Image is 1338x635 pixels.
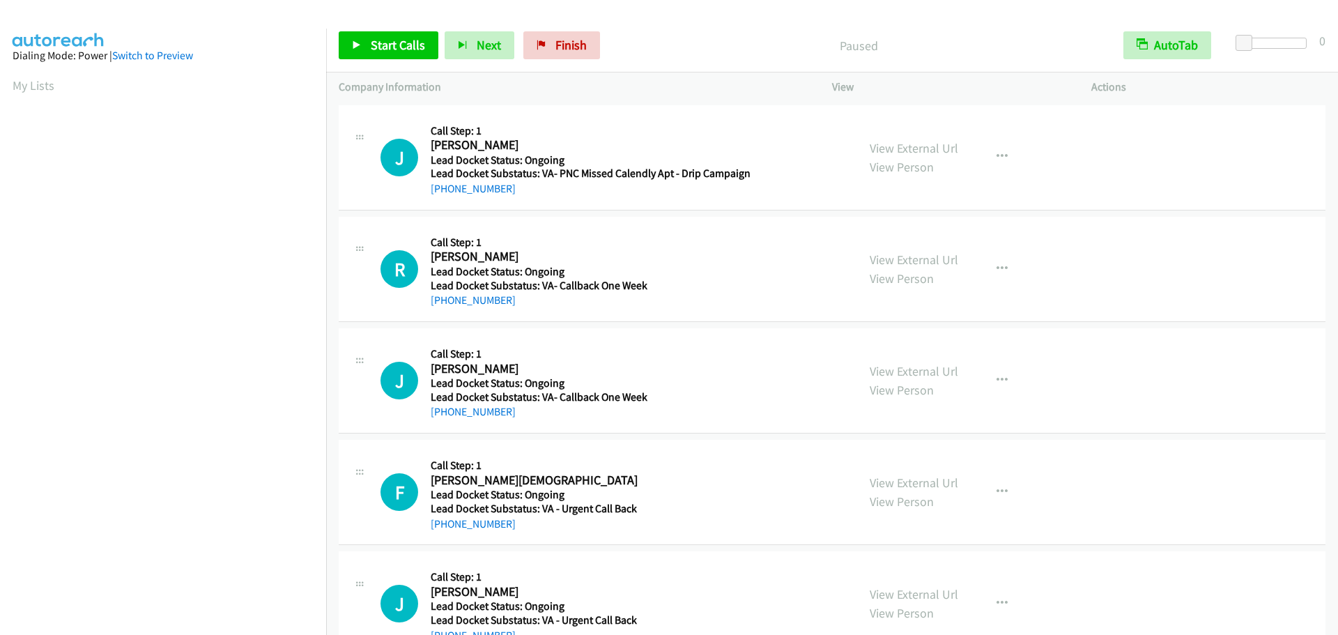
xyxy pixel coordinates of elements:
[431,361,746,377] h2: [PERSON_NAME]
[870,270,934,286] a: View Person
[431,502,746,516] h5: Lead Docket Substatus: VA - Urgent Call Back
[832,79,1066,95] p: View
[431,347,746,361] h5: Call Step: 1
[431,459,746,473] h5: Call Step: 1
[431,613,746,627] h5: Lead Docket Substatus: VA - Urgent Call Back
[380,362,418,399] h1: J
[445,31,514,59] button: Next
[431,599,746,613] h5: Lead Docket Status: Ongoing
[380,473,418,511] div: The call is yet to be attempted
[13,47,314,64] div: Dialing Mode: Power |
[431,488,746,502] h5: Lead Docket Status: Ongoing
[619,36,1098,55] p: Paused
[431,167,751,181] h5: Lead Docket Substatus: VA- PNC Missed Calendly Apt - Drip Campaign
[380,585,418,622] div: The call is yet to be attempted
[431,249,746,265] h2: [PERSON_NAME]
[870,605,934,621] a: View Person
[1319,31,1325,50] div: 0
[555,37,587,53] span: Finish
[431,279,746,293] h5: Lead Docket Substatus: VA- Callback One Week
[380,139,418,176] div: The call is yet to be attempted
[431,182,516,195] a: [PHONE_NUMBER]
[431,265,746,279] h5: Lead Docket Status: Ongoing
[870,159,934,175] a: View Person
[13,77,54,93] a: My Lists
[431,405,516,418] a: [PHONE_NUMBER]
[870,382,934,398] a: View Person
[380,250,418,288] div: The call is yet to be attempted
[380,250,418,288] h1: R
[112,49,193,62] a: Switch to Preview
[431,570,746,584] h5: Call Step: 1
[1123,31,1211,59] button: AutoTab
[431,584,746,600] h2: [PERSON_NAME]
[431,376,746,390] h5: Lead Docket Status: Ongoing
[380,362,418,399] div: The call is yet to be attempted
[431,390,746,404] h5: Lead Docket Substatus: VA- Callback One Week
[371,37,425,53] span: Start Calls
[339,79,807,95] p: Company Information
[870,252,958,268] a: View External Url
[431,293,516,307] a: [PHONE_NUMBER]
[380,473,418,511] h1: F
[380,139,418,176] h1: J
[431,153,751,167] h5: Lead Docket Status: Ongoing
[870,586,958,602] a: View External Url
[1091,79,1325,95] p: Actions
[870,140,958,156] a: View External Url
[431,124,751,138] h5: Call Step: 1
[870,494,934,510] a: View Person
[431,473,746,489] h2: [PERSON_NAME][DEMOGRAPHIC_DATA]
[870,475,958,491] a: View External Url
[339,31,438,59] a: Start Calls
[380,585,418,622] h1: J
[1243,38,1307,49] div: Delay between calls (in seconds)
[431,517,516,530] a: [PHONE_NUMBER]
[523,31,600,59] a: Finish
[477,37,501,53] span: Next
[870,363,958,379] a: View External Url
[431,236,746,250] h5: Call Step: 1
[431,137,746,153] h2: [PERSON_NAME]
